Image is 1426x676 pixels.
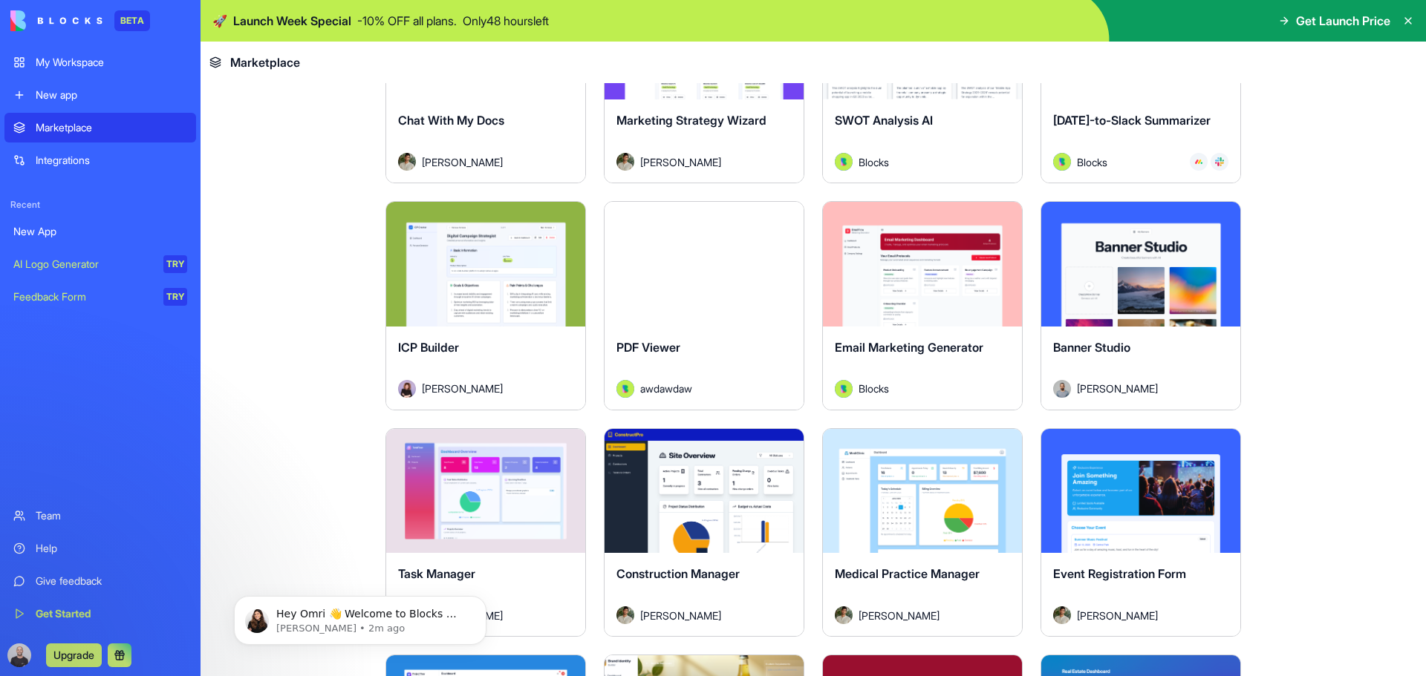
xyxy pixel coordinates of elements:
div: Integrations [36,153,187,168]
a: Give feedback [4,566,196,596]
iframe: Intercom notifications message [212,565,509,669]
div: TRY [163,288,187,306]
a: New app [4,80,196,110]
div: TRY [163,255,187,273]
span: Recent [4,199,196,211]
div: New app [36,88,187,102]
div: Feedback Form [13,289,153,304]
a: My Workspace [4,47,196,77]
div: Get Started [36,606,187,621]
img: logo [10,10,102,31]
span: 🚀 [212,12,227,30]
a: AI Logo GeneratorTRY [4,249,196,279]
div: Help [36,541,187,556]
div: AI Logo Generator [13,257,153,272]
span: Get Launch Price [1296,12,1390,30]
a: Marketplace [4,113,196,142]
a: Help [4,534,196,563]
div: BETA [114,10,150,31]
a: New App [4,217,196,246]
a: Team [4,501,196,531]
div: New App [13,224,187,239]
span: Launch Week Special [233,12,351,30]
a: Get Started [4,599,196,629]
a: Integrations [4,145,196,175]
button: Upgrade [46,643,102,667]
div: My Workspace [36,55,187,70]
a: BETA [10,10,150,31]
div: Team [36,508,187,523]
div: Marketplace [36,120,187,135]
div: Give feedback [36,574,187,588]
p: Only 48 hours left [463,12,549,30]
a: Upgrade [46,647,102,662]
img: ACg8ocL2r_GvW5kWJ7BrNHX-p0izL6MRg-Q8488el2gozzsl-sqDtg_LDg=s96-c [7,643,31,667]
a: Feedback FormTRY [4,282,196,312]
p: - 10 % OFF all plans. [357,12,457,30]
